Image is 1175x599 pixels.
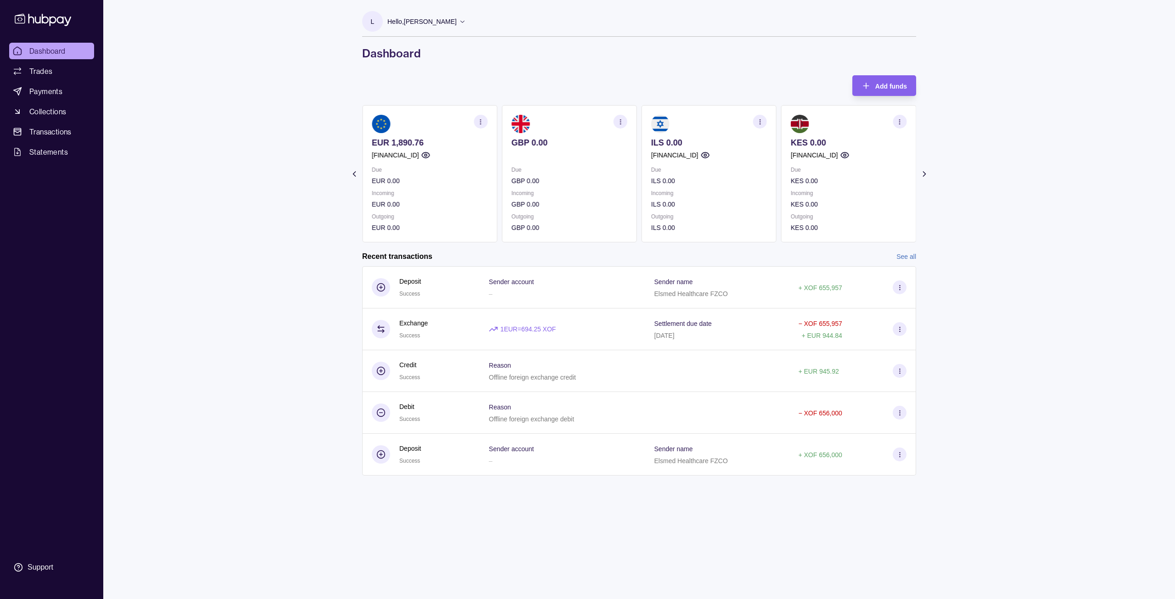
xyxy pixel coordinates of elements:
[801,332,842,339] p: + EUR 944.84
[372,212,487,222] p: Outgoing
[654,457,727,465] p: Elsmed Healthcare FZCO
[9,83,94,100] a: Payments
[511,188,627,198] p: Incoming
[651,212,767,222] p: Outgoing
[371,17,375,27] p: L
[9,43,94,59] a: Dashboard
[489,403,511,411] p: Reason
[896,252,916,262] a: See all
[399,291,420,297] span: Success
[654,445,693,453] p: Sender name
[651,115,670,133] img: il
[500,324,556,334] p: 1 EUR = 694.25 XOF
[798,451,842,459] p: + XOF 656,000
[372,138,487,148] p: EUR 1,890.76
[9,123,94,140] a: Transactions
[489,290,492,297] p: –
[651,150,699,160] p: [FINANCIAL_ID]
[387,17,457,27] p: Hello, [PERSON_NAME]
[791,176,906,186] p: KES 0.00
[399,332,420,339] span: Success
[791,188,906,198] p: Incoming
[875,83,907,90] span: Add funds
[852,75,916,96] button: Add funds
[654,278,693,286] p: Sender name
[29,106,66,117] span: Collections
[9,558,94,577] a: Support
[654,290,727,297] p: Elsmed Healthcare FZCO
[511,212,627,222] p: Outgoing
[511,223,627,233] p: GBP 0.00
[29,126,72,137] span: Transactions
[651,199,767,209] p: ILS 0.00
[798,409,842,417] p: − XOF 656,000
[372,165,487,175] p: Due
[489,374,576,381] p: Offline foreign exchange credit
[511,115,530,133] img: gb
[791,223,906,233] p: KES 0.00
[798,284,842,291] p: + XOF 655,957
[489,362,511,369] p: Reason
[654,332,674,339] p: [DATE]
[651,223,767,233] p: ILS 0.00
[372,188,487,198] p: Incoming
[372,199,487,209] p: EUR 0.00
[489,415,574,423] p: Offline foreign exchange debit
[9,144,94,160] a: Statements
[511,138,627,148] p: GBP 0.00
[798,368,839,375] p: + EUR 945.92
[372,115,390,133] img: eu
[654,320,711,327] p: Settlement due date
[399,402,420,412] p: Debit
[29,146,68,157] span: Statements
[362,252,432,262] h2: Recent transactions
[399,360,420,370] p: Credit
[791,212,906,222] p: Outgoing
[651,176,767,186] p: ILS 0.00
[791,199,906,209] p: KES 0.00
[399,443,421,453] p: Deposit
[511,176,627,186] p: GBP 0.00
[651,188,767,198] p: Incoming
[29,45,66,56] span: Dashboard
[489,278,534,286] p: Sender account
[791,150,838,160] p: [FINANCIAL_ID]
[28,562,53,572] div: Support
[791,138,906,148] p: KES 0.00
[29,66,52,77] span: Trades
[489,457,492,465] p: –
[372,176,487,186] p: EUR 0.00
[791,165,906,175] p: Due
[791,115,809,133] img: ke
[9,63,94,79] a: Trades
[511,165,627,175] p: Due
[651,165,767,175] p: Due
[362,46,916,61] h1: Dashboard
[372,150,419,160] p: [FINANCIAL_ID]
[489,445,534,453] p: Sender account
[372,223,487,233] p: EUR 0.00
[651,138,767,148] p: ILS 0.00
[9,103,94,120] a: Collections
[399,458,420,464] span: Success
[29,86,62,97] span: Payments
[798,320,842,327] p: − XOF 655,957
[399,318,428,328] p: Exchange
[399,374,420,381] span: Success
[511,199,627,209] p: GBP 0.00
[399,276,421,286] p: Deposit
[399,416,420,422] span: Success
